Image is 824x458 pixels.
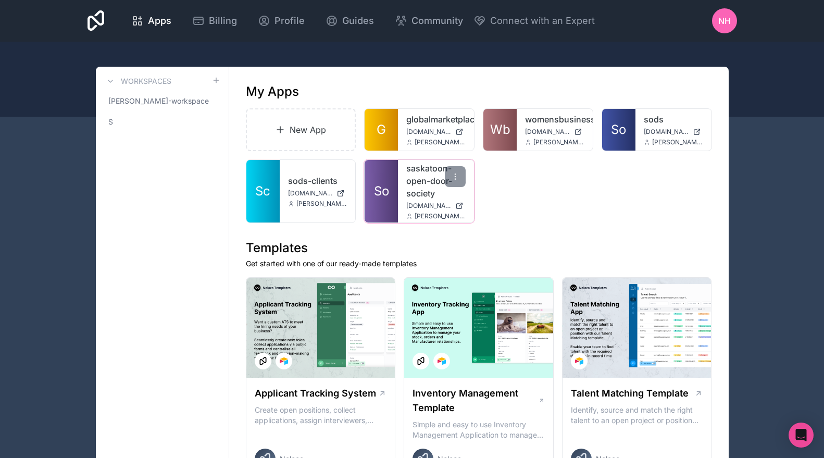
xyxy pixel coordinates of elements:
[288,189,333,197] span: [DOMAIN_NAME]
[246,108,356,151] a: New App
[602,109,635,151] a: So
[374,183,389,200] span: So
[525,113,584,126] a: womensbusinesshub
[184,9,245,32] a: Billing
[104,92,220,110] a: [PERSON_NAME]-workspace
[411,14,463,28] span: Community
[123,9,180,32] a: Apps
[274,14,305,28] span: Profile
[490,14,595,28] span: Connect with an Expert
[652,138,703,146] span: [PERSON_NAME][EMAIL_ADDRESS][DOMAIN_NAME]
[406,162,466,200] a: saskatoon-open-door-society
[255,386,376,401] h1: Applicant Tracking System
[571,405,703,426] p: Identify, source and match the right talent to an open project or position with our Talent Matchi...
[386,9,471,32] a: Community
[413,419,545,440] p: Simple and easy to use Inventory Management Application to manage your stock, orders and Manufact...
[365,160,398,222] a: So
[483,109,517,151] a: Wb
[644,113,703,126] a: sods
[108,117,113,127] span: S
[246,240,712,256] h1: Templates
[525,128,584,136] a: [DOMAIN_NAME]
[575,357,583,365] img: Airtable Logo
[246,160,280,222] a: Sc
[209,14,237,28] span: Billing
[342,14,374,28] span: Guides
[296,200,347,208] span: [PERSON_NAME][EMAIL_ADDRESS][DOMAIN_NAME]
[108,96,209,106] span: [PERSON_NAME]-workspace
[255,405,387,426] p: Create open positions, collect applications, assign interviewers, centralise candidate feedback a...
[611,121,626,138] span: So
[249,9,313,32] a: Profile
[148,14,171,28] span: Apps
[317,9,382,32] a: Guides
[415,138,466,146] span: [PERSON_NAME][EMAIL_ADDRESS][DOMAIN_NAME]
[104,113,220,131] a: S
[406,128,451,136] span: [DOMAIN_NAME]
[490,121,510,138] span: Wb
[121,76,171,86] h3: Workspaces
[406,128,466,136] a: [DOMAIN_NAME]
[525,128,570,136] span: [DOMAIN_NAME]
[246,83,299,100] h1: My Apps
[413,386,538,415] h1: Inventory Management Template
[288,175,347,187] a: sods-clients
[255,183,270,200] span: Sc
[718,15,731,27] span: NH
[473,14,595,28] button: Connect with an Expert
[246,258,712,269] p: Get started with one of our ready-made templates
[365,109,398,151] a: G
[644,128,689,136] span: [DOMAIN_NAME]
[288,189,347,197] a: [DOMAIN_NAME]
[571,386,689,401] h1: Talent Matching Template
[789,423,814,448] div: Open Intercom Messenger
[104,75,171,88] a: Workspaces
[406,202,466,210] a: [DOMAIN_NAME]
[415,212,466,220] span: [PERSON_NAME][EMAIL_ADDRESS][DOMAIN_NAME]
[280,357,288,365] img: Airtable Logo
[377,121,386,138] span: G
[533,138,584,146] span: [PERSON_NAME][EMAIL_ADDRESS][DOMAIN_NAME]
[438,357,446,365] img: Airtable Logo
[644,128,703,136] a: [DOMAIN_NAME]
[406,202,451,210] span: [DOMAIN_NAME]
[406,113,466,126] a: globalmarketplace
